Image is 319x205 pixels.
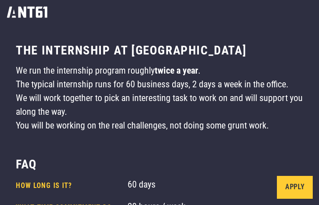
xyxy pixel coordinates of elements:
h4: How long is it? [16,182,121,190]
h3: FAQ [16,157,37,172]
a: Apply [277,176,313,199]
h3: The internship at [GEOGRAPHIC_DATA] [16,43,246,58]
div: 60 days [128,178,303,194]
div: We run the internship program roughly . The typical internship runs for 60 business days, 2 days ... [16,64,303,132]
strong: twice a year [155,65,198,76]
